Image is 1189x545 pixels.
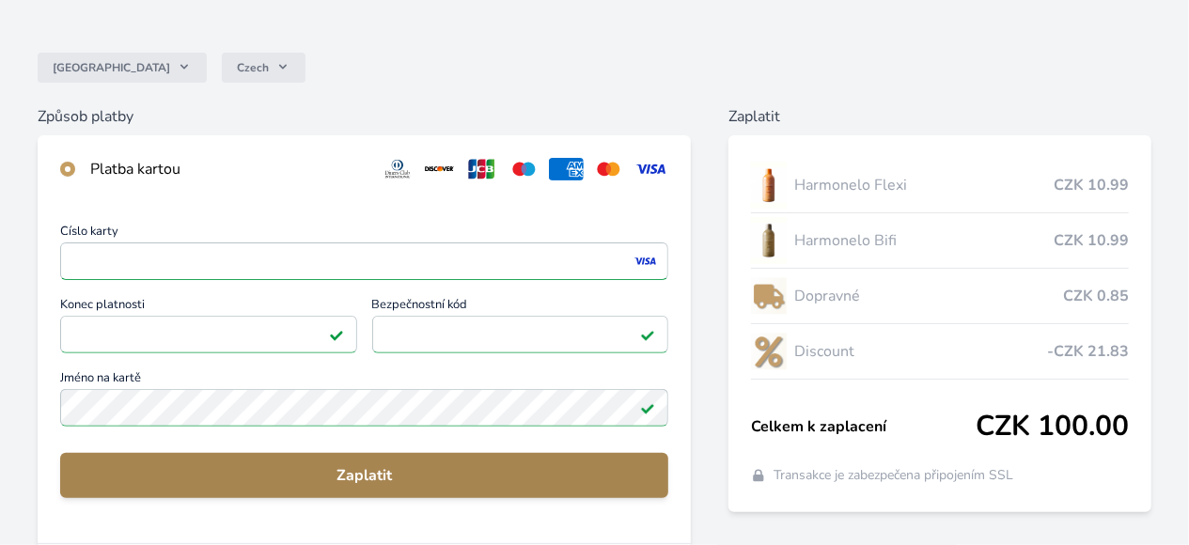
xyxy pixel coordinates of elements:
[751,328,787,375] img: discount-lo.png
[1054,174,1129,196] span: CZK 10.99
[75,464,653,487] span: Zaplatit
[640,400,655,415] img: Platné pole
[60,299,357,316] span: Konec platnosti
[69,321,349,348] iframe: Iframe pro datum vypršení platnosti
[507,158,541,180] img: maestro.svg
[1054,229,1129,252] span: CZK 10.99
[60,389,668,427] input: Jméno na kartěPlatné pole
[751,162,787,209] img: CLEAN_FLEXI_se_stinem_x-hi_(1)-lo.jpg
[237,60,269,75] span: Czech
[633,253,658,270] img: visa
[53,60,170,75] span: [GEOGRAPHIC_DATA]
[751,415,976,438] span: Celkem k zaplacení
[372,299,669,316] span: Bezpečnostní kód
[60,226,668,242] span: Číslo karty
[794,340,1047,363] span: Discount
[90,158,366,180] div: Platba kartou
[1047,340,1129,363] span: -CZK 21.83
[728,105,1151,128] h6: Zaplatit
[640,327,655,342] img: Platné pole
[381,321,661,348] iframe: Iframe pro bezpečnostní kód
[591,158,626,180] img: mc.svg
[422,158,457,180] img: discover.svg
[38,53,207,83] button: [GEOGRAPHIC_DATA]
[381,158,415,180] img: diners.svg
[794,285,1063,307] span: Dopravné
[60,453,668,498] button: Zaplatit
[774,466,1013,485] span: Transakce je zabezpečena připojením SSL
[634,158,668,180] img: visa.svg
[976,410,1129,444] span: CZK 100.00
[464,158,499,180] img: jcb.svg
[329,327,344,342] img: Platné pole
[38,105,691,128] h6: Způsob platby
[549,158,584,180] img: amex.svg
[794,174,1054,196] span: Harmonelo Flexi
[69,248,660,274] iframe: Iframe pro číslo karty
[1063,285,1129,307] span: CZK 0.85
[794,229,1054,252] span: Harmonelo Bifi
[222,53,305,83] button: Czech
[60,372,668,389] span: Jméno na kartě
[751,217,787,264] img: CLEAN_BIFI_se_stinem_x-lo.jpg
[751,272,787,319] img: delivery-lo.png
